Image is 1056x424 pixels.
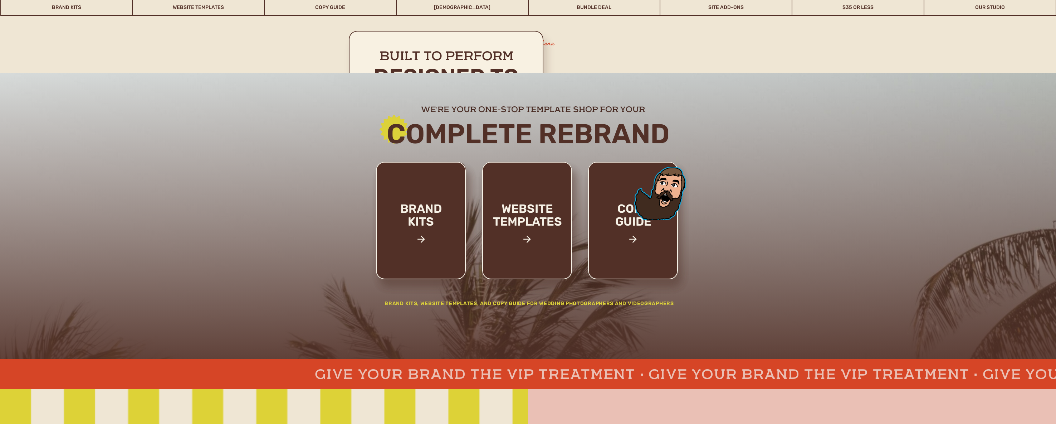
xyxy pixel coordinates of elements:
a: website templates [480,202,574,244]
h2: Built to perform [357,50,535,65]
a: copy guide [600,202,666,252]
h2: Complete rebrand [335,119,722,148]
h2: Designed to [357,65,535,90]
a: brand kits [391,202,451,252]
h2: we're your one-stop template shop for your [370,104,696,113]
h2: Brand Kits, website templates, and Copy Guide for wedding photographers and videographers [369,300,690,310]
